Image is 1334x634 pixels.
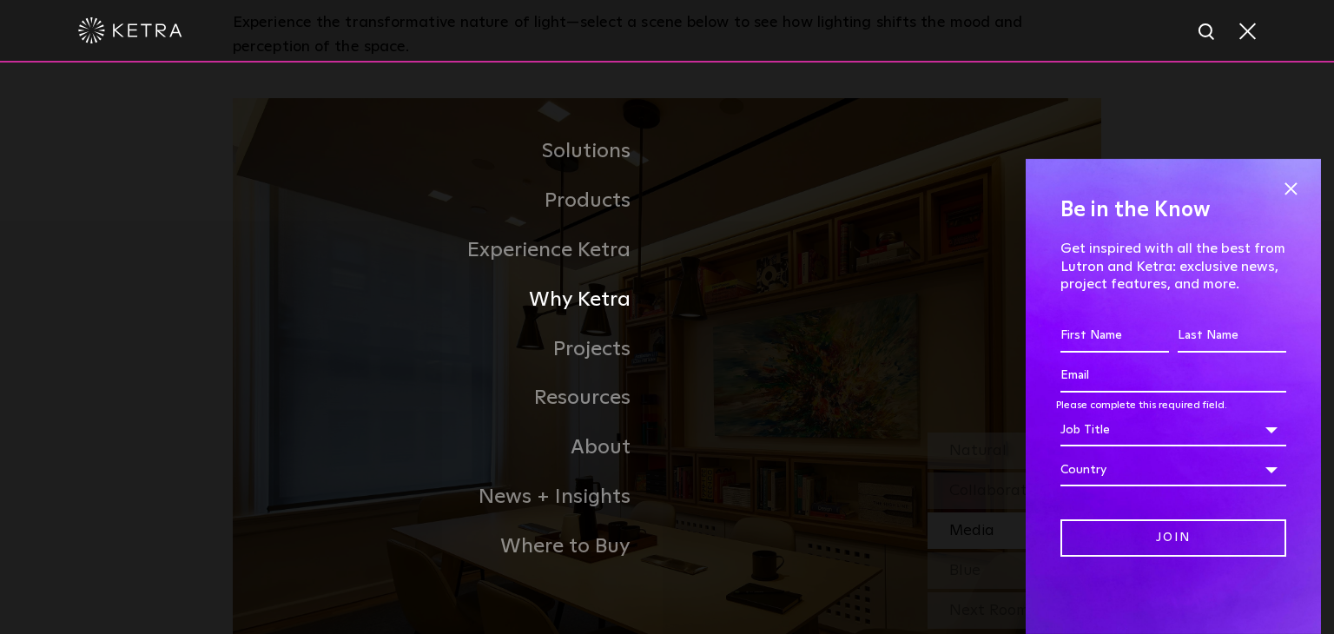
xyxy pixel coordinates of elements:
[233,423,667,472] a: About
[233,472,667,522] a: News + Insights
[1060,453,1286,486] div: Country
[233,226,667,275] a: Experience Ketra
[233,127,667,176] a: Solutions
[233,275,667,325] a: Why Ketra
[233,522,667,571] a: Where to Buy
[1060,320,1169,353] input: First Name
[233,176,667,226] a: Products
[1060,194,1286,227] h4: Be in the Know
[1178,320,1286,353] input: Last Name
[1060,413,1286,446] div: Job Title
[1197,22,1218,43] img: search icon
[1056,400,1227,411] label: Please complete this required field.
[233,325,667,374] a: Projects
[78,17,182,43] img: ketra-logo-2019-white
[233,373,667,423] a: Resources
[1060,240,1286,294] p: Get inspired with all the best from Lutron and Ketra: exclusive news, project features, and more.
[233,127,1101,571] div: Navigation Menu
[1060,519,1286,557] input: Join
[1060,360,1286,393] input: Email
